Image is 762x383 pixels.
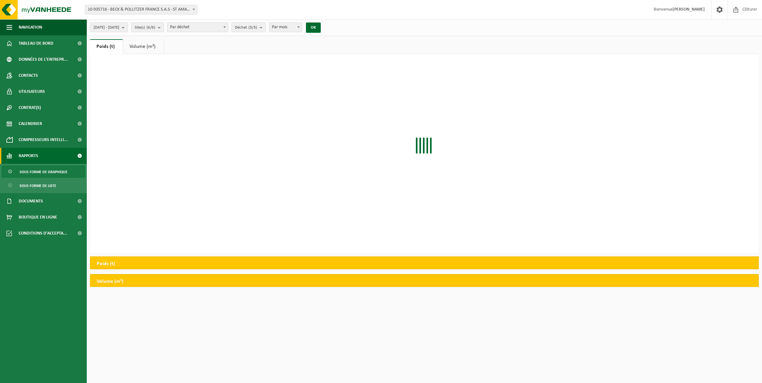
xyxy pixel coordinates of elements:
[167,23,228,32] span: Par déchet
[19,84,45,100] span: Utilisateurs
[19,132,68,148] span: Compresseurs intelli...
[85,5,197,14] span: 10-935716 - BECK & POLLITZER FRANCE S.A.S - ST AMAND LES EAUX
[2,165,85,178] a: Sous forme de graphique
[19,148,38,164] span: Rapports
[2,179,85,191] a: Sous forme de liste
[147,25,155,30] count: (6/6)
[19,35,53,51] span: Tableau de bord
[269,22,302,32] span: Par mois
[90,39,123,54] a: Poids (t)
[20,180,56,192] span: Sous forme de liste
[90,22,128,32] button: [DATE] - [DATE]
[19,193,43,209] span: Documents
[90,274,130,289] h2: Volume (m³)
[94,23,119,32] span: [DATE] - [DATE]
[19,116,42,132] span: Calendrier
[248,25,257,30] count: (3/3)
[673,7,705,12] strong: [PERSON_NAME]
[306,22,321,33] button: OK
[19,67,38,84] span: Contacts
[90,257,121,271] h2: Poids (t)
[269,23,302,32] span: Par mois
[235,23,257,32] span: Déchet
[231,22,266,32] button: Déchet(3/3)
[20,166,67,178] span: Sous forme de graphique
[19,19,42,35] span: Navigation
[131,22,164,32] button: Site(s)(6/6)
[19,225,67,241] span: Conditions d'accepta...
[135,23,155,32] span: Site(s)
[123,39,164,54] a: Volume (m³)
[167,22,228,32] span: Par déchet
[19,51,68,67] span: Données de l'entrepr...
[19,100,41,116] span: Contrat(s)
[19,209,57,225] span: Boutique en ligne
